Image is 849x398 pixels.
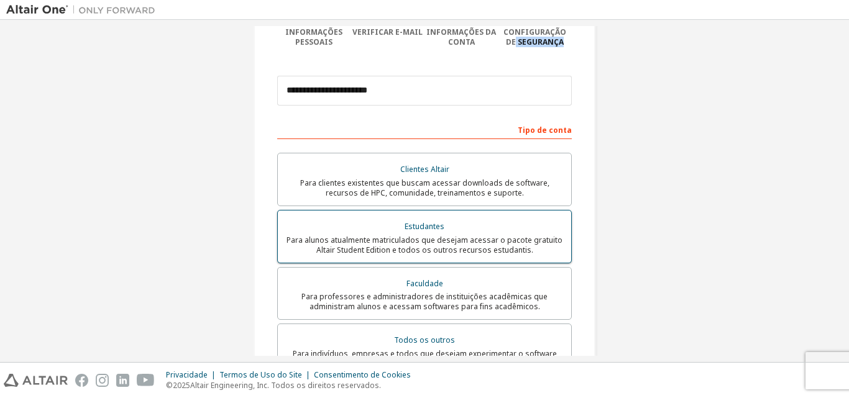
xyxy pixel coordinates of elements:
font: Para clientes existentes que buscam acessar downloads de software, recursos de HPC, comunidade, t... [300,178,549,198]
img: linkedin.svg [116,374,129,387]
font: Para indivíduos, empresas e todos que desejam experimentar o software Altair e explorar nossas of... [293,348,557,369]
img: youtube.svg [137,374,155,387]
font: © [166,380,173,391]
font: Altair Engineering, Inc. Todos os direitos reservados. [190,380,381,391]
font: Para professores e administradores de instituições acadêmicas que administram alunos e acessam so... [301,291,548,312]
font: 2025 [173,380,190,391]
font: Estudantes [405,221,444,232]
img: altair_logo.svg [4,374,68,387]
font: Informações pessoais [285,27,342,47]
img: instagram.svg [96,374,109,387]
img: Altair Um [6,4,162,16]
img: facebook.svg [75,374,88,387]
font: Para alunos atualmente matriculados que desejam acessar o pacote gratuito Altair Student Edition ... [287,235,562,255]
font: Todos os outros [394,335,455,345]
font: Verificar e-mail [352,27,423,37]
font: Termos de Uso do Site [219,369,302,380]
font: Tipo de conta [518,125,572,135]
font: Privacidade [166,369,208,380]
font: Consentimento de Cookies [314,369,411,380]
font: Configuração de segurança [503,27,566,47]
font: Clientes Altair [400,164,449,174]
font: Faculdade [406,278,443,289]
font: Informações da conta [426,27,496,47]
